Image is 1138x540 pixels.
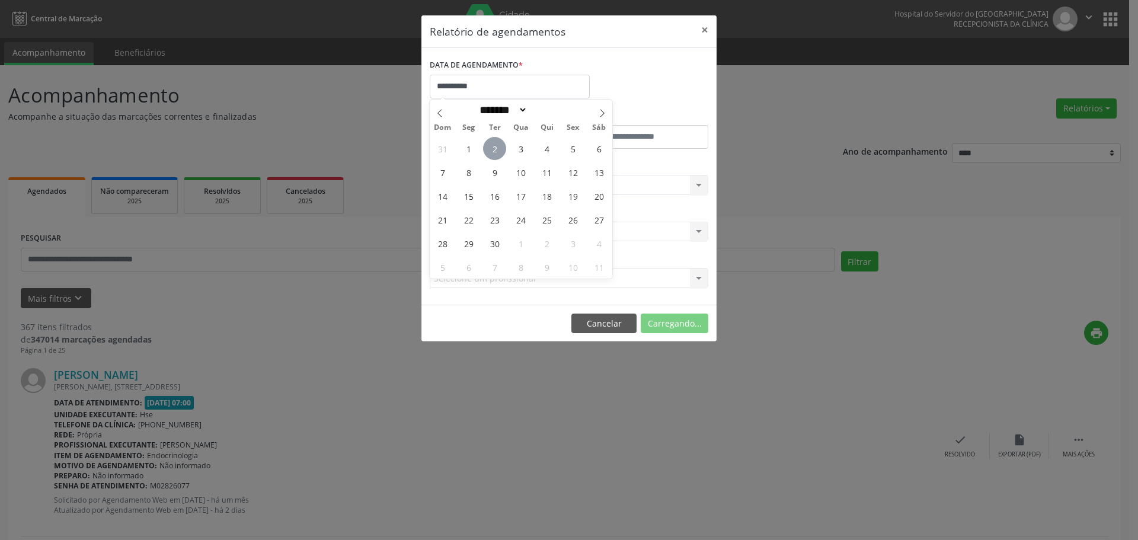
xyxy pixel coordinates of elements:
span: Setembro 30, 2025 [483,232,506,255]
span: Setembro 13, 2025 [587,161,610,184]
span: Setembro 7, 2025 [431,161,454,184]
span: Setembro 28, 2025 [431,232,454,255]
span: Setembro 27, 2025 [587,208,610,231]
select: Month [475,104,528,116]
span: Seg [456,124,482,132]
span: Setembro 19, 2025 [561,184,584,207]
span: Setembro 21, 2025 [431,208,454,231]
span: Outubro 7, 2025 [483,255,506,279]
span: Outubro 8, 2025 [509,255,532,279]
span: Ter [482,124,508,132]
span: Setembro 29, 2025 [457,232,480,255]
span: Setembro 3, 2025 [509,137,532,160]
span: Setembro 22, 2025 [457,208,480,231]
span: Outubro 9, 2025 [535,255,558,279]
span: Qui [534,124,560,132]
span: Outubro 10, 2025 [561,255,584,279]
span: Agosto 31, 2025 [431,137,454,160]
span: Outubro 5, 2025 [431,255,454,279]
span: Sáb [586,124,612,132]
span: Setembro 12, 2025 [561,161,584,184]
span: Setembro 17, 2025 [509,184,532,207]
span: Setembro 23, 2025 [483,208,506,231]
span: Setembro 9, 2025 [483,161,506,184]
button: Carregando... [641,314,708,334]
span: Setembro 15, 2025 [457,184,480,207]
span: Setembro 24, 2025 [509,208,532,231]
span: Dom [430,124,456,132]
span: Setembro 2, 2025 [483,137,506,160]
input: Year [528,104,567,116]
span: Setembro 4, 2025 [535,137,558,160]
span: Outubro 3, 2025 [561,232,584,255]
span: Setembro 20, 2025 [587,184,610,207]
span: Setembro 25, 2025 [535,208,558,231]
span: Outubro 6, 2025 [457,255,480,279]
span: Outubro 11, 2025 [587,255,610,279]
span: Setembro 16, 2025 [483,184,506,207]
span: Sex [560,124,586,132]
span: Setembro 8, 2025 [457,161,480,184]
label: ATÉ [572,107,708,125]
span: Outubro 4, 2025 [587,232,610,255]
span: Outubro 1, 2025 [509,232,532,255]
label: DATA DE AGENDAMENTO [430,56,523,75]
span: Setembro 14, 2025 [431,184,454,207]
h5: Relatório de agendamentos [430,24,565,39]
span: Setembro 18, 2025 [535,184,558,207]
span: Setembro 26, 2025 [561,208,584,231]
span: Setembro 10, 2025 [509,161,532,184]
span: Qua [508,124,534,132]
span: Setembro 6, 2025 [587,137,610,160]
span: Setembro 1, 2025 [457,137,480,160]
span: Outubro 2, 2025 [535,232,558,255]
span: Setembro 5, 2025 [561,137,584,160]
button: Close [693,15,717,44]
button: Cancelar [571,314,637,334]
span: Setembro 11, 2025 [535,161,558,184]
